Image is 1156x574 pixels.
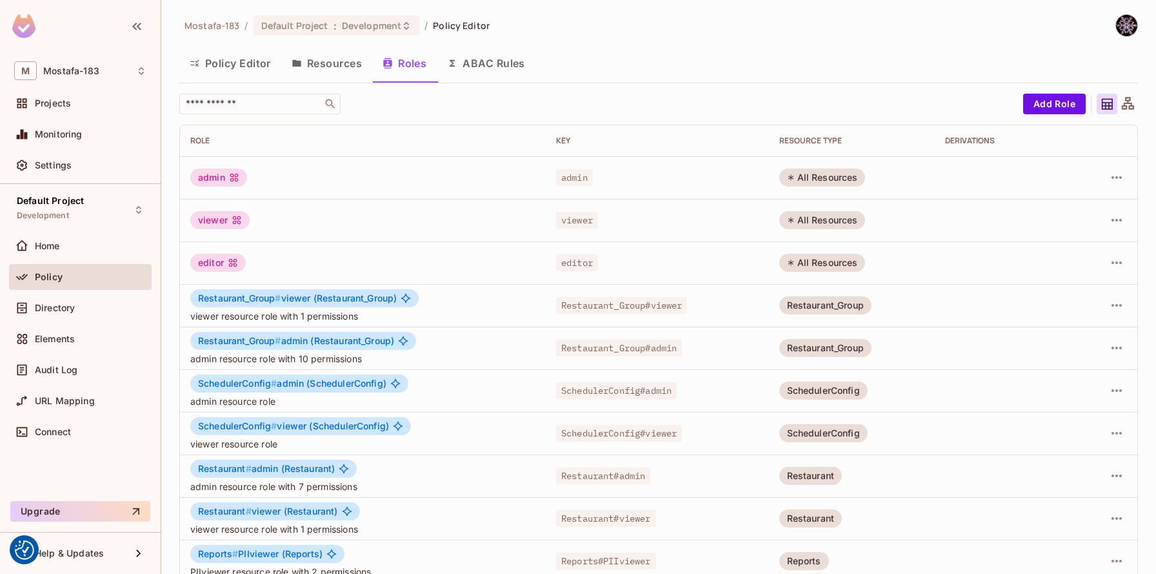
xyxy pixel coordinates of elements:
[10,501,150,522] button: Upgrade
[190,353,535,365] span: admin resource role with 10 permissions
[190,438,535,450] span: viewer resource role
[779,552,829,570] div: Reports
[184,19,239,32] span: the active workspace
[198,378,277,389] span: SchedulerConfig
[779,339,872,357] div: Restaurant_Group
[271,378,277,389] span: #
[779,296,872,314] div: Restaurant_Group
[779,136,924,146] div: RESOURCE TYPE
[35,98,71,108] span: Projects
[556,169,593,186] span: admin
[198,378,386,389] span: admin (SchedulerConfig)
[35,241,60,251] span: Home
[556,425,682,442] span: SchedulerConfig#viewer
[275,292,281,303] span: #
[190,211,250,229] div: viewer
[556,510,656,527] span: Restaurant#viewer
[35,548,104,559] span: Help & Updates
[779,467,842,485] div: Restaurant
[198,421,389,431] span: viewer (SchedulerConfig)
[779,509,842,528] div: Restaurant
[1023,94,1086,114] button: Add Role
[779,169,866,187] div: All Resources
[556,212,598,229] span: viewer
[779,424,868,442] div: SchedulerConfig
[244,19,248,32] li: /
[556,553,656,569] span: Reports#PIIviewer
[342,19,401,32] span: Development
[35,396,95,406] span: URL Mapping
[15,540,34,560] button: Consent Preferences
[945,136,1066,146] div: Derivations
[35,160,72,170] span: Settings
[35,129,83,139] span: Monitoring
[779,382,868,400] div: SchedulerConfig
[198,464,335,474] span: admin (Restaurant)
[198,336,394,346] span: admin (Restaurant_Group)
[43,66,99,76] span: Workspace: Mostafa-183
[198,292,281,303] span: Restaurant_Group
[779,254,866,272] div: All Resources
[198,548,238,559] span: Reports
[437,47,535,79] button: ABAC Rules
[198,549,323,559] span: PIIviewer (Reports)
[190,136,535,146] div: Role
[35,272,63,282] span: Policy
[556,382,677,399] span: SchedulerConfig#admin
[179,47,281,79] button: Policy Editor
[35,303,75,313] span: Directory
[190,254,246,272] div: editor
[14,61,37,80] span: M
[424,19,428,32] li: /
[275,335,281,346] span: #
[198,463,252,474] span: Restaurant
[556,297,687,314] span: Restaurant_Group#viewer
[556,254,598,271] span: editor
[232,548,238,559] span: #
[271,420,277,431] span: #
[190,169,247,187] div: admin
[281,47,372,79] button: Resources
[17,196,84,206] span: Default Project
[15,540,34,560] img: Revisit consent button
[198,506,252,517] span: Restaurant
[1116,15,1137,36] img: Mostafa Kenawey
[35,365,77,375] span: Audit Log
[246,506,252,517] span: #
[433,19,490,32] span: Policy Editor
[556,340,682,356] span: Restaurant_Group#admin
[190,395,535,407] span: admin resource role
[246,463,252,474] span: #
[198,335,281,346] span: Restaurant_Group
[333,21,337,31] span: :
[35,334,75,344] span: Elements
[35,427,71,437] span: Connect
[779,211,866,229] div: All Resources
[190,480,535,493] span: admin resource role with 7 permissions
[190,310,535,322] span: viewer resource role with 1 permissions
[198,293,397,303] span: viewer (Restaurant_Group)
[17,210,69,221] span: Development
[190,523,535,535] span: viewer resource role with 1 permissions
[372,47,437,79] button: Roles
[556,467,650,484] span: Restaurant#admin
[198,420,277,431] span: SchedulerConfig
[556,136,759,146] div: Key
[261,19,328,32] span: Default Project
[198,506,338,517] span: viewer (Restaurant)
[12,14,35,38] img: SReyMgAAAABJRU5ErkJggg==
